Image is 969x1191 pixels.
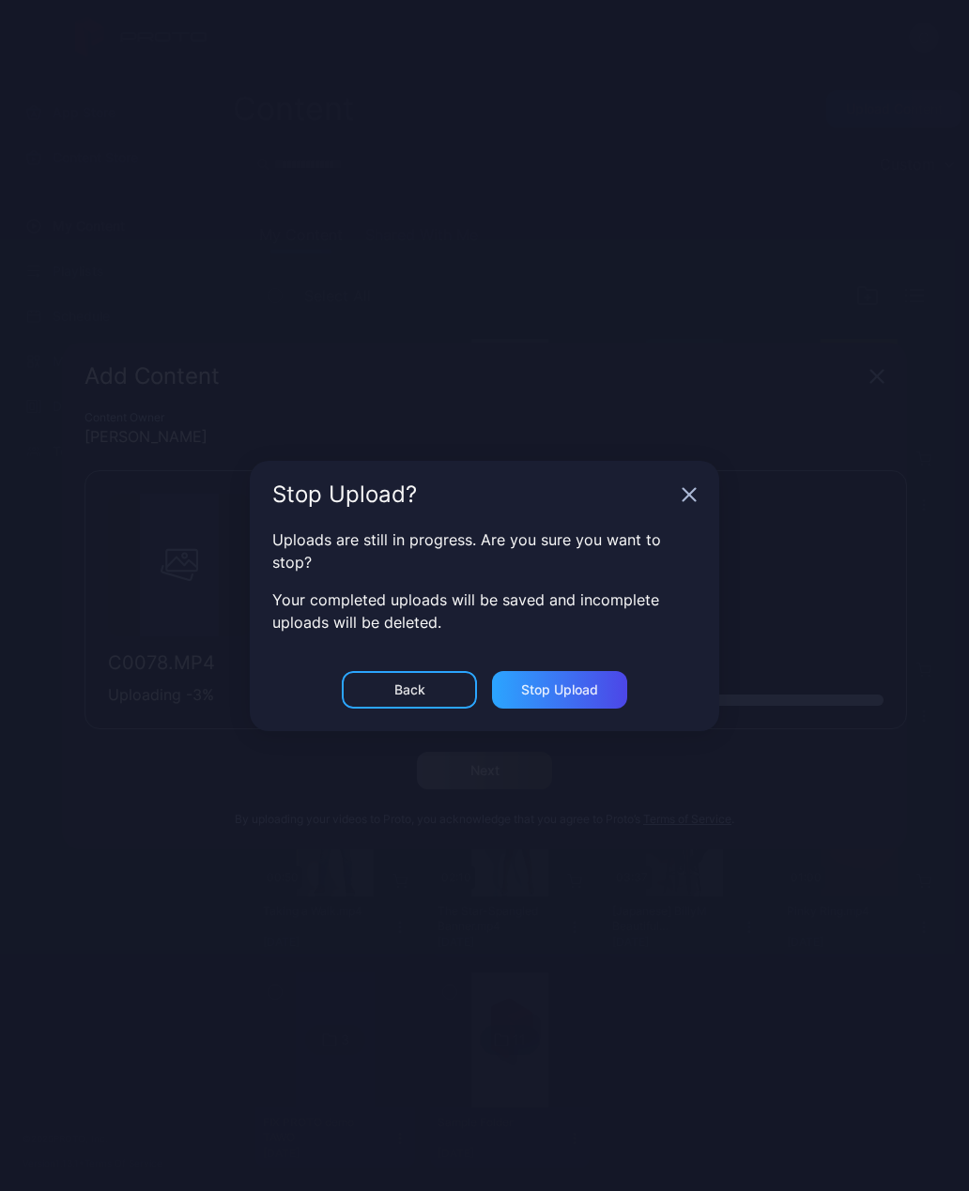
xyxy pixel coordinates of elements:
div: Back [394,682,425,697]
p: Uploads are still in progress. Are you sure you want to stop? [272,528,697,573]
button: Stop Upload [492,671,627,709]
div: Stop Upload [521,682,598,697]
div: Stop Upload? [272,483,674,506]
button: Back [342,671,477,709]
p: Your completed uploads will be saved and incomplete uploads will be deleted. [272,588,697,634]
